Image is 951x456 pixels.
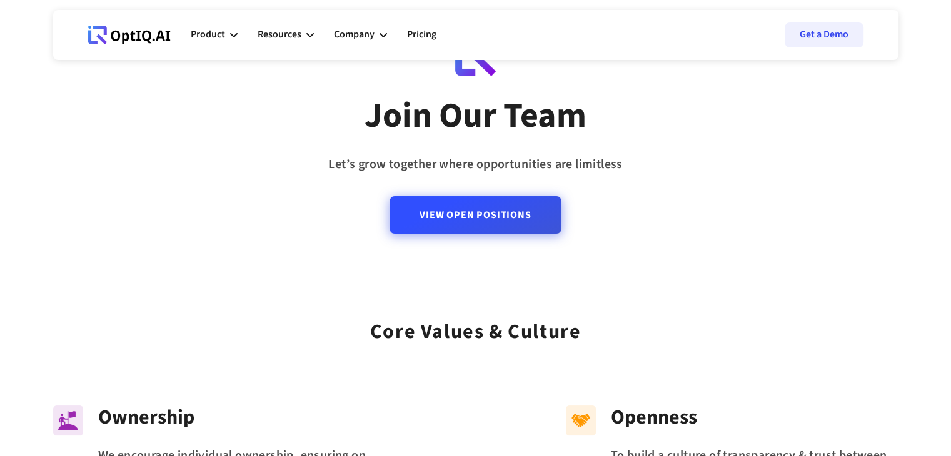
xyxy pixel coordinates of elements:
[88,16,171,54] a: Webflow Homepage
[328,153,622,176] div: Let’s grow together where opportunities are limitless
[370,304,581,348] div: Core values & Culture
[191,16,238,54] div: Product
[390,196,561,234] a: View Open Positions
[98,405,386,429] div: Ownership
[191,26,225,43] div: Product
[611,405,898,429] div: Openness
[407,16,436,54] a: Pricing
[334,26,375,43] div: Company
[365,94,586,138] div: Join Our Team
[334,16,387,54] div: Company
[785,22,863,47] a: Get a Demo
[258,16,314,54] div: Resources
[258,26,301,43] div: Resources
